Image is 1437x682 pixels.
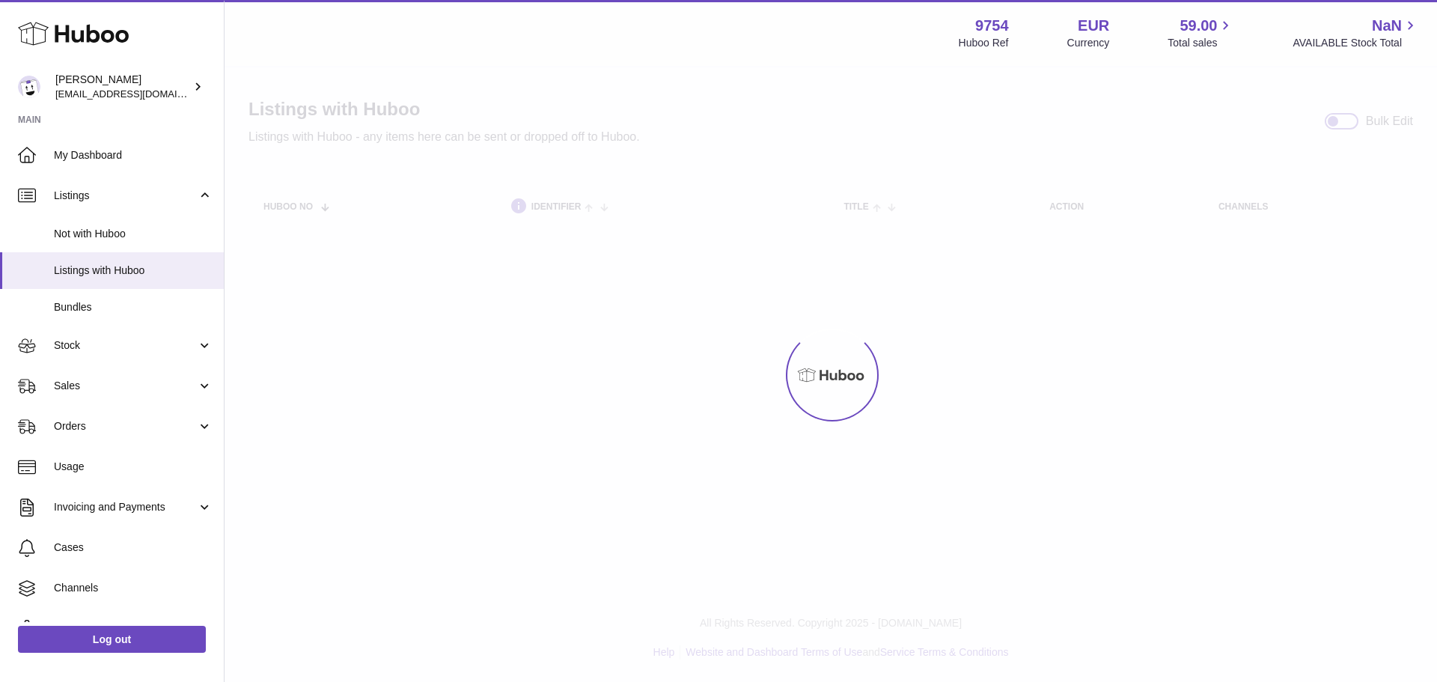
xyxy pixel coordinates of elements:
span: Cases [54,541,213,555]
span: Usage [54,460,213,474]
a: 59.00 Total sales [1168,16,1234,50]
span: Listings [54,189,197,203]
span: Stock [54,338,197,353]
span: Not with Huboo [54,227,213,241]
div: Currency [1067,36,1110,50]
span: Orders [54,419,197,433]
span: [EMAIL_ADDRESS][DOMAIN_NAME] [55,88,220,100]
div: [PERSON_NAME] [55,73,190,101]
a: NaN AVAILABLE Stock Total [1293,16,1419,50]
img: internalAdmin-9754@internal.huboo.com [18,76,40,98]
span: 59.00 [1180,16,1217,36]
span: Settings [54,621,213,636]
span: Total sales [1168,36,1234,50]
span: Bundles [54,300,213,314]
strong: 9754 [975,16,1009,36]
a: Log out [18,626,206,653]
span: NaN [1372,16,1402,36]
div: Huboo Ref [959,36,1009,50]
span: AVAILABLE Stock Total [1293,36,1419,50]
span: Channels [54,581,213,595]
span: Invoicing and Payments [54,500,197,514]
strong: EUR [1078,16,1109,36]
span: My Dashboard [54,148,213,162]
span: Listings with Huboo [54,264,213,278]
span: Sales [54,379,197,393]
